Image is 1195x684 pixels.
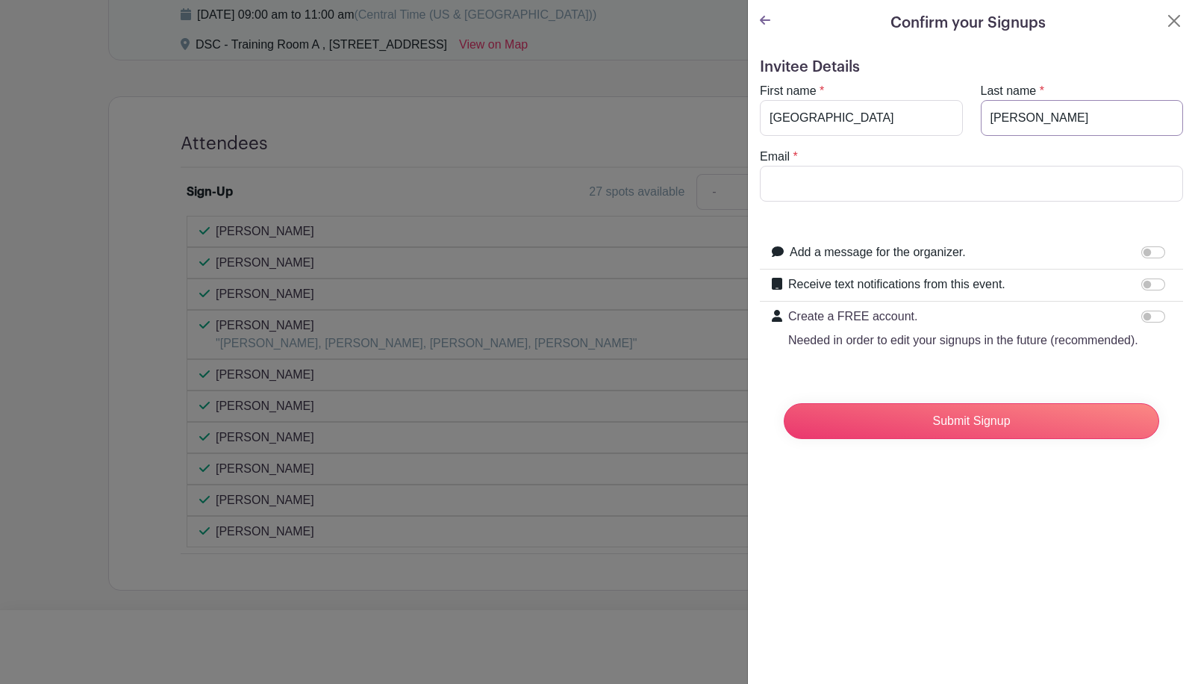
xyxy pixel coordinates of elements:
label: Receive text notifications from this event. [788,276,1005,293]
label: Last name [981,82,1037,100]
label: Add a message for the organizer. [790,243,966,261]
label: First name [760,82,817,100]
p: Needed in order to edit your signups in the future (recommended). [788,332,1138,349]
label: Email [760,148,790,166]
p: Create a FREE account. [788,308,1138,326]
h5: Invitee Details [760,58,1183,76]
button: Close [1165,12,1183,30]
h5: Confirm your Signups [890,12,1046,34]
input: Submit Signup [784,403,1159,439]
